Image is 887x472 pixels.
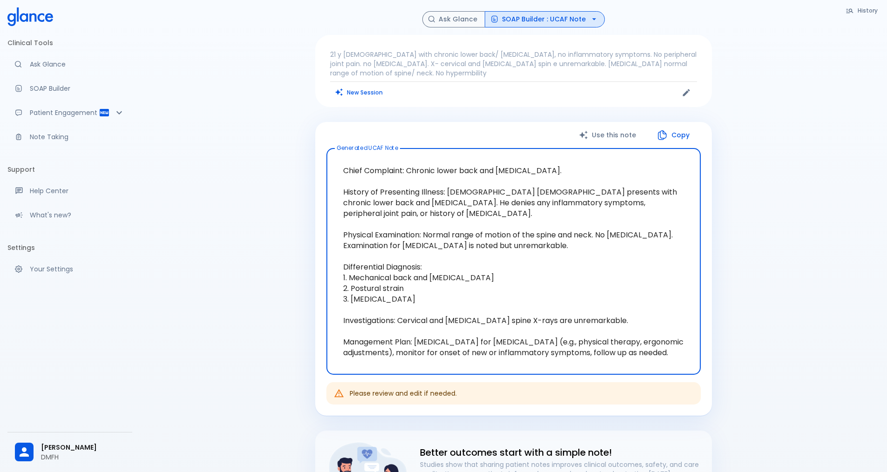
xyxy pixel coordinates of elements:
[41,443,125,452] span: [PERSON_NAME]
[7,127,132,147] a: Advanced note-taking
[485,11,605,27] button: SOAP Builder : UCAF Note
[330,86,388,99] button: Clears all inputs and results.
[7,158,132,181] li: Support
[7,54,132,74] a: Moramiz: Find ICD10AM codes instantly
[7,181,132,201] a: Get help from our support team
[420,445,704,460] h6: Better outcomes start with a simple note!
[679,86,693,100] button: Edit
[30,108,99,117] p: Patient Engagement
[7,259,132,279] a: Manage your settings
[337,144,398,152] label: Generated UCAF Note
[7,78,132,99] a: Docugen: Compose a clinical documentation in seconds
[30,60,125,69] p: Ask Glance
[647,126,701,145] button: Copy
[7,236,132,259] li: Settings
[422,11,485,27] button: Ask Glance
[7,32,132,54] li: Clinical Tools
[7,205,132,225] div: Recent updates and feature releases
[569,126,647,145] button: Use this note
[7,102,132,123] div: Patient Reports & Referrals
[30,186,125,196] p: Help Center
[350,385,457,402] div: Please review and edit if needed.
[7,436,132,468] div: [PERSON_NAME]DMFH
[30,84,125,93] p: SOAP Builder
[30,264,125,274] p: Your Settings
[333,156,694,367] textarea: Chief Complaint: Chronic lower back and [MEDICAL_DATA]. History of Presenting Illness: [DEMOGRAPH...
[30,210,125,220] p: What's new?
[841,4,883,17] button: History
[30,132,125,142] p: Note Taking
[330,50,697,78] p: 21 y [DEMOGRAPHIC_DATA] with chronic lower back/ [MEDICAL_DATA], no inflammatory symptoms. No per...
[41,452,125,462] p: DMFH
